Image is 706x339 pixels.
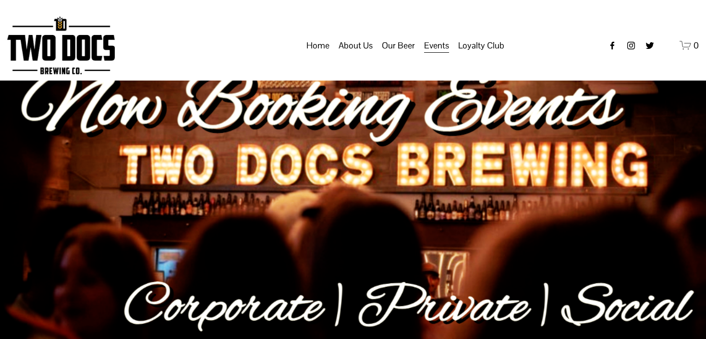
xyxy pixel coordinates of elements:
a: instagram-unauth [626,41,636,50]
a: folder dropdown [382,36,415,55]
span: About Us [339,37,373,54]
a: Facebook [608,41,617,50]
a: folder dropdown [339,36,373,55]
span: Our Beer [382,37,415,54]
a: twitter-unauth [645,41,655,50]
span: 0 [694,40,699,51]
span: Events [424,37,449,54]
span: Loyalty Club [458,37,504,54]
a: folder dropdown [424,36,449,55]
img: Two Docs Brewing Co. [7,16,115,74]
a: 0 items in cart [680,39,699,51]
a: folder dropdown [458,36,504,55]
a: Home [306,36,329,55]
